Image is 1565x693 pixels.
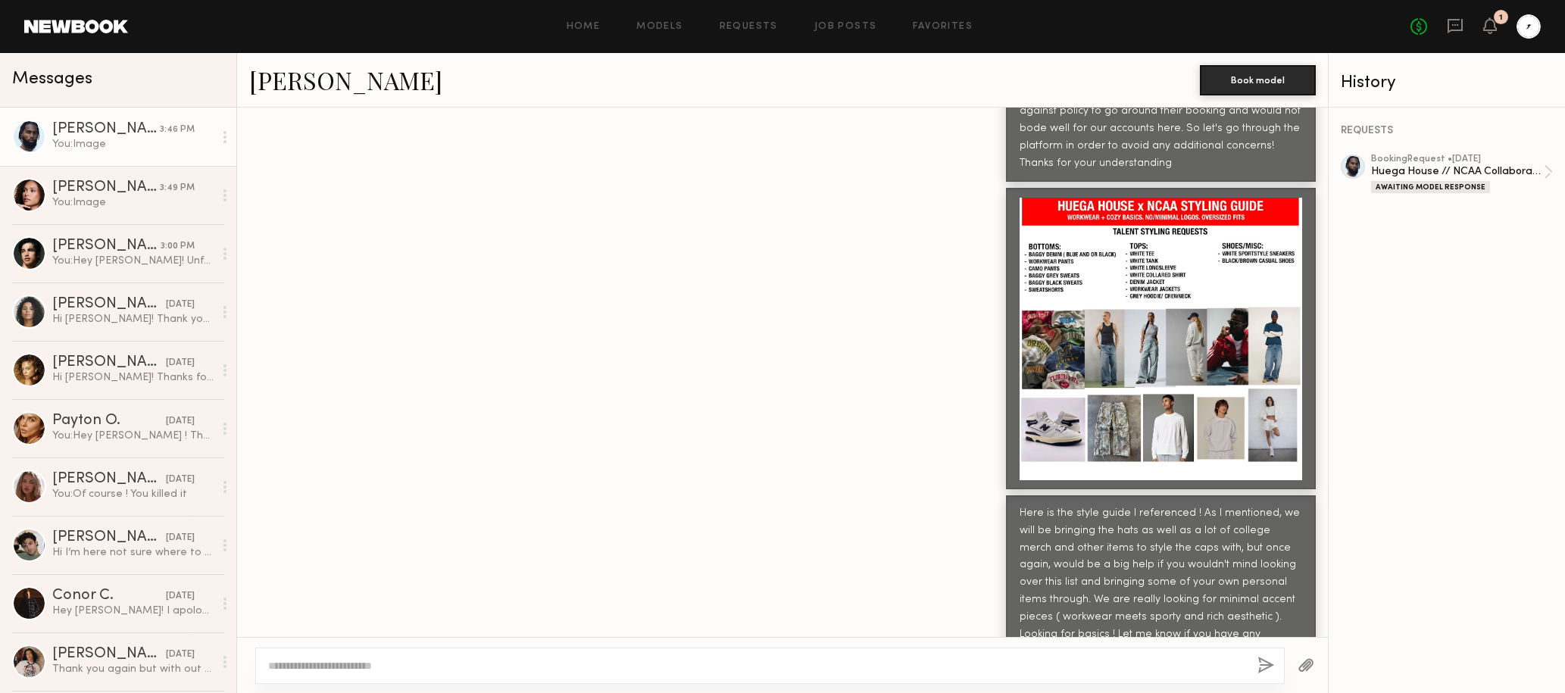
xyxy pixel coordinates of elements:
div: Hi [PERSON_NAME]! Thanks for reaching out! I’m interested and would love to know more details! [52,370,214,385]
div: [PERSON_NAME] [52,122,160,137]
div: 3:00 PM [161,239,195,254]
div: Conor C. [52,588,166,604]
a: Job Posts [814,22,877,32]
div: [DATE] [166,648,195,662]
a: Models [636,22,683,32]
a: Requests [720,22,778,32]
div: Hey [PERSON_NAME]! I apologize for the delay. I would love to work with you, but unfortunately I’... [52,604,214,618]
div: 3:49 PM [160,181,195,195]
a: Favorites [913,22,973,32]
div: Huega House // NCAA Collaboration [1371,164,1544,179]
div: This is correct! I just edited the request here. Additionally, I was just contacted by Newbook an... [1020,68,1302,173]
div: You: Image [52,195,214,210]
div: [PERSON_NAME] [52,239,161,254]
div: You: Of course ! You killed it [52,487,214,501]
div: Thank you again but with out a secure booking offer for the 9th the other client is increasing my... [52,662,214,676]
div: [PERSON_NAME] [52,180,160,195]
div: 1 [1499,14,1503,22]
div: [PERSON_NAME] [52,530,166,545]
div: [DATE] [166,356,195,370]
div: [DATE] [166,589,195,604]
div: Awaiting Model Response [1371,181,1490,193]
div: [PERSON_NAME] [52,472,166,487]
div: You: Hey [PERSON_NAME]! Unfortunately we can only do the 13th. Apologies for this [52,254,214,268]
div: You: Hey [PERSON_NAME] ! Thanks so much for your time - you were awesome ! [52,429,214,443]
a: [PERSON_NAME] [249,64,442,96]
div: [DATE] [166,298,195,312]
div: REQUESTS [1341,126,1553,136]
div: [PERSON_NAME] [52,297,166,312]
div: You: Image [52,137,214,151]
a: bookingRequest •[DATE]Huega House // NCAA CollaborationAwaiting Model Response [1371,155,1553,193]
div: [DATE] [166,531,195,545]
span: Messages [12,70,92,88]
div: booking Request • [DATE] [1371,155,1544,164]
div: [DATE] [166,414,195,429]
div: Payton O. [52,414,166,429]
a: Home [567,22,601,32]
div: History [1341,74,1553,92]
div: Hi I’m here not sure where to enter [52,545,214,560]
button: Book model [1200,65,1316,95]
div: 3:46 PM [160,123,195,137]
div: Hi [PERSON_NAME]! Thank you so much for reaching out and considering me! Unfortunately, I’m unava... [52,312,214,326]
div: [PERSON_NAME] [52,355,166,370]
a: Book model [1200,73,1316,86]
div: [PERSON_NAME] S. [52,647,166,662]
div: [DATE] [166,473,195,487]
